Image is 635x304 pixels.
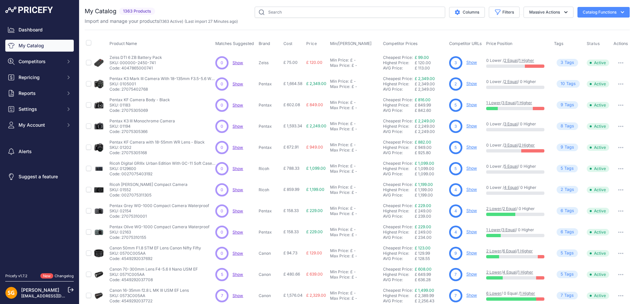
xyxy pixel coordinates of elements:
[233,124,243,129] span: Show
[415,203,431,208] a: £ 229.00
[466,187,477,192] a: Show
[415,224,431,229] a: £ 229.00
[350,142,353,148] div: £
[233,166,243,171] span: Show
[383,124,415,129] div: Highest Price:
[561,165,563,172] span: 5
[350,163,353,169] div: £
[109,140,205,145] p: Pentax KF Camera with 18-55mm WR Lens - Black
[524,7,573,18] button: Massive Actions
[486,100,501,105] a: 1 Lower
[587,102,609,109] span: Active
[353,58,356,63] div: -
[306,102,323,107] span: £ 849.00
[454,81,457,87] span: 2
[5,171,74,183] a: Suggest a feature
[19,106,62,112] span: Settings
[486,185,547,190] p: 0 Lower / / 0 Higher
[415,166,434,171] span: £ 1,099.00
[19,58,62,65] span: Competitors
[354,148,357,153] div: -
[614,41,628,46] span: Actions
[21,293,90,298] a: [EMAIL_ADDRESS][DOMAIN_NAME]
[466,250,477,255] a: Show
[330,58,349,63] div: Min Price:
[306,166,326,171] span: £ 1,099.00
[330,148,350,153] div: Max Price:
[109,193,188,198] p: Code: 0027075311305
[519,143,535,148] a: 2 Higher
[561,123,563,129] span: 8
[330,185,349,190] div: Min Price:
[503,270,517,275] a: 4 Equal
[466,60,477,65] a: Show
[109,187,188,193] p: SKU: 01552
[557,186,578,194] span: Tag
[415,145,432,150] span: £ 949.00
[466,272,477,277] a: Show
[5,87,74,99] button: Reports
[587,208,609,214] span: Active
[519,58,534,63] a: 1 Higher
[415,193,446,198] div: £ 1,199.00
[383,81,415,87] div: Highest Price:
[466,145,477,150] a: Show
[557,122,578,130] span: Tag
[587,144,609,151] span: Active
[221,187,223,193] span: 0
[330,142,349,148] div: Min Price:
[383,129,415,134] div: AVG Price:
[233,293,243,298] span: Show
[352,63,354,68] div: £
[19,90,62,97] span: Reports
[587,60,609,66] span: Active
[352,84,354,89] div: £
[109,65,162,71] p: Code: 4047865000741
[518,270,533,275] a: 1 Higher
[259,166,280,171] p: Ricoh
[5,119,74,131] button: My Account
[330,105,350,110] div: Max Price:
[109,182,188,187] p: Ricoh [PERSON_NAME] Compact Camera
[109,118,175,124] p: Pentax K3 III Monochrome Camera
[353,206,356,211] div: -
[587,123,609,130] span: Active
[233,145,243,150] span: Show
[466,123,477,128] a: Show
[486,206,501,211] a: 2 Lower
[233,272,243,277] span: Show
[233,230,243,235] span: Show
[233,208,243,213] span: Show
[283,102,300,107] span: £ 602.08
[354,63,357,68] div: -
[466,229,477,234] a: Show
[283,145,299,150] span: £ 672.91
[486,206,547,211] p: / / 0 Higher
[383,97,413,102] a: Cheapest Price:
[383,118,413,123] a: Cheapest Price:
[330,41,372,46] span: Min/[PERSON_NAME]
[330,121,349,126] div: Min Price:
[109,87,215,92] p: Code: 27075402768
[353,121,356,126] div: -
[502,227,516,232] a: 3 Equal
[557,80,580,88] span: Tag
[415,81,435,86] span: £ 2,349.00
[383,65,415,71] div: AVG Price:
[415,171,446,177] div: £ 1,099.00
[352,105,354,110] div: £
[109,97,170,103] p: Pentax KF Camera Body - Black
[352,148,354,153] div: £
[383,245,413,250] a: Cheapest Price:
[466,208,477,213] a: Show
[587,165,609,172] span: Active
[557,144,578,151] span: Tag
[221,81,223,87] span: 0
[109,150,205,155] p: Code: 27075305168
[449,7,485,18] button: Columns
[5,24,74,36] a: Dashboard
[572,123,574,129] span: s
[306,41,318,46] button: Price
[454,145,457,151] span: 5
[352,190,354,195] div: £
